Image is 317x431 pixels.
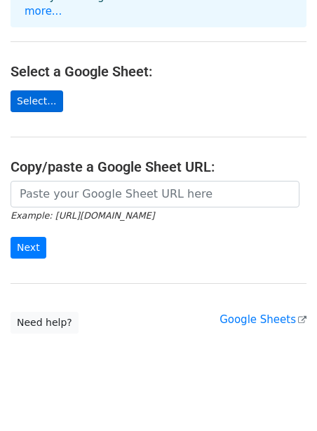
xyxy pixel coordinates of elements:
small: Example: [URL][DOMAIN_NAME] [11,210,154,221]
a: Google Sheets [220,313,306,326]
a: Need help? [11,312,79,334]
input: Paste your Google Sheet URL here [11,181,299,207]
a: Select... [11,90,63,112]
h4: Copy/paste a Google Sheet URL: [11,158,306,175]
h4: Select a Google Sheet: [11,63,306,80]
iframe: Chat Widget [247,364,317,431]
input: Next [11,237,46,259]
